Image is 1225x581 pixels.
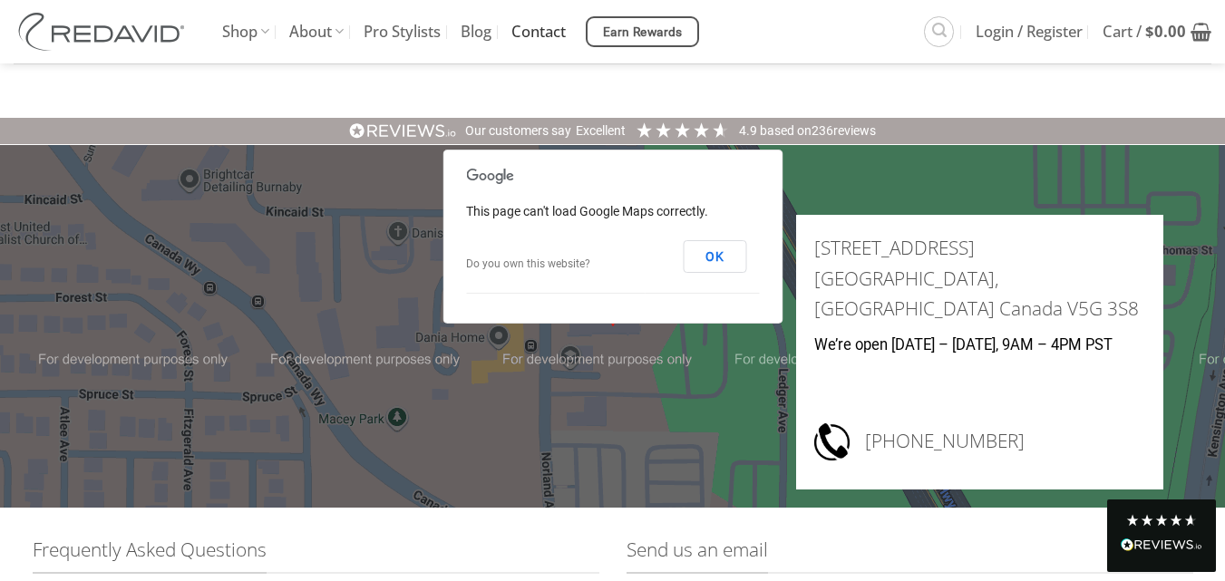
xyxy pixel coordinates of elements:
[1121,535,1202,558] div: Read All Reviews
[1103,9,1186,54] span: Cart /
[739,123,760,138] span: 4.9
[833,123,876,138] span: reviews
[865,421,1146,462] h3: [PHONE_NUMBER]
[635,121,730,140] div: 4.92 Stars
[1125,513,1198,528] div: 4.9 Stars
[603,23,683,43] span: Earn Rewards
[576,122,626,140] div: Excellent
[683,240,746,273] button: OK
[466,204,708,218] span: This page can't load Google Maps correctly.
[466,257,590,270] a: Do you own this website?
[465,122,571,140] div: Our customers say
[814,233,1145,324] h3: [STREET_ADDRESS] [GEOGRAPHIC_DATA], [GEOGRAPHIC_DATA] Canada V5G 3S8
[349,122,456,140] img: REVIEWS.io
[760,123,812,138] span: Based on
[586,16,699,47] a: Earn Rewards
[1121,538,1202,551] img: REVIEWS.io
[1145,21,1186,42] bdi: 0.00
[1107,499,1216,572] div: Read All Reviews
[924,16,954,46] a: Search
[976,9,1083,54] span: Login / Register
[33,535,267,574] span: Frequently Asked Questions
[627,535,768,574] span: Send us an email
[814,334,1145,358] p: We’re open [DATE] – [DATE], 9AM – 4PM PST
[812,123,833,138] span: 236
[1145,21,1154,42] span: $
[14,13,195,51] img: REDAVID Salon Products | United States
